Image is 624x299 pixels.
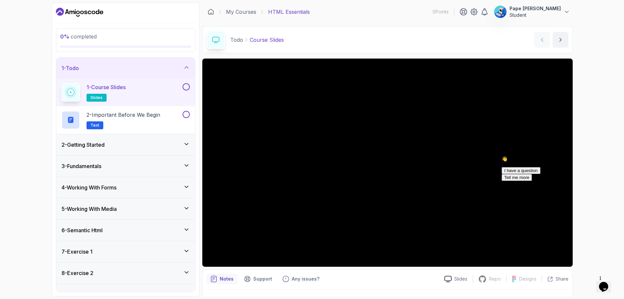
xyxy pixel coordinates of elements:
p: Repo [489,276,501,282]
span: slides [90,95,103,100]
button: user profile imagePape [PERSON_NAME]Student [494,5,570,18]
p: Any issues? [292,276,319,282]
button: notes button [207,274,237,284]
p: Notes [220,276,234,282]
button: Support button [240,274,276,284]
button: Tell me more [3,20,33,27]
button: 4-Working With Forms [56,177,195,198]
p: Course Slides [250,36,284,44]
button: 2-Getting Started [56,134,195,155]
p: 0 Points [433,9,449,15]
p: Support [253,276,272,282]
p: Todo [230,36,243,44]
button: Share [542,276,568,282]
button: 8-Exercise 2 [56,262,195,284]
p: Share [556,276,568,282]
button: Feedback button [279,274,323,284]
h3: 4 - Working With Forms [62,184,116,191]
button: 7-Exercise 1 [56,241,195,262]
img: user profile image [494,6,507,18]
span: completed [60,33,97,40]
p: Slides [454,276,467,282]
iframe: chat widget [596,273,617,292]
h3: 3 - Fundamentals [62,162,101,170]
h3: 5 - Working With Media [62,205,117,213]
h3: 9 - Exercise 3 [62,290,93,298]
button: previous content [534,32,550,48]
a: Dashboard [56,7,103,17]
a: Slides [439,276,473,283]
p: 2 - Important Before We Begin [87,111,160,119]
span: Text [90,123,99,128]
h3: 8 - Exercise 2 [62,269,93,277]
h3: 2 - Getting Started [62,141,105,149]
span: 👋 Hi! How can we help? [3,3,51,8]
a: Dashboard [208,9,214,15]
button: 3-Fundamentals [56,156,195,177]
p: 1 - Course Slides [87,83,126,91]
p: HTML Essentials [268,8,310,16]
button: next content [553,32,568,48]
span: 0 % [60,33,69,40]
button: 2-Important Before We BeginText [62,111,190,129]
h3: 6 - Semantic Html [62,226,103,234]
h3: 1 - Todo [62,64,79,72]
button: 1-Todo [56,58,195,79]
p: Designs [519,276,537,282]
h3: 7 - Exercise 1 [62,248,92,256]
iframe: chat widget [499,154,617,269]
button: 6-Semantic Html [56,220,195,241]
a: My Courses [226,8,256,16]
p: Student [510,12,561,18]
button: 1-Course Slidesslides [62,83,190,102]
p: Pape [PERSON_NAME] [510,5,561,12]
button: I have a question [3,13,41,20]
div: 👋 Hi! How can we help?I have a questionTell me more [3,3,121,27]
button: 5-Working With Media [56,198,195,219]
